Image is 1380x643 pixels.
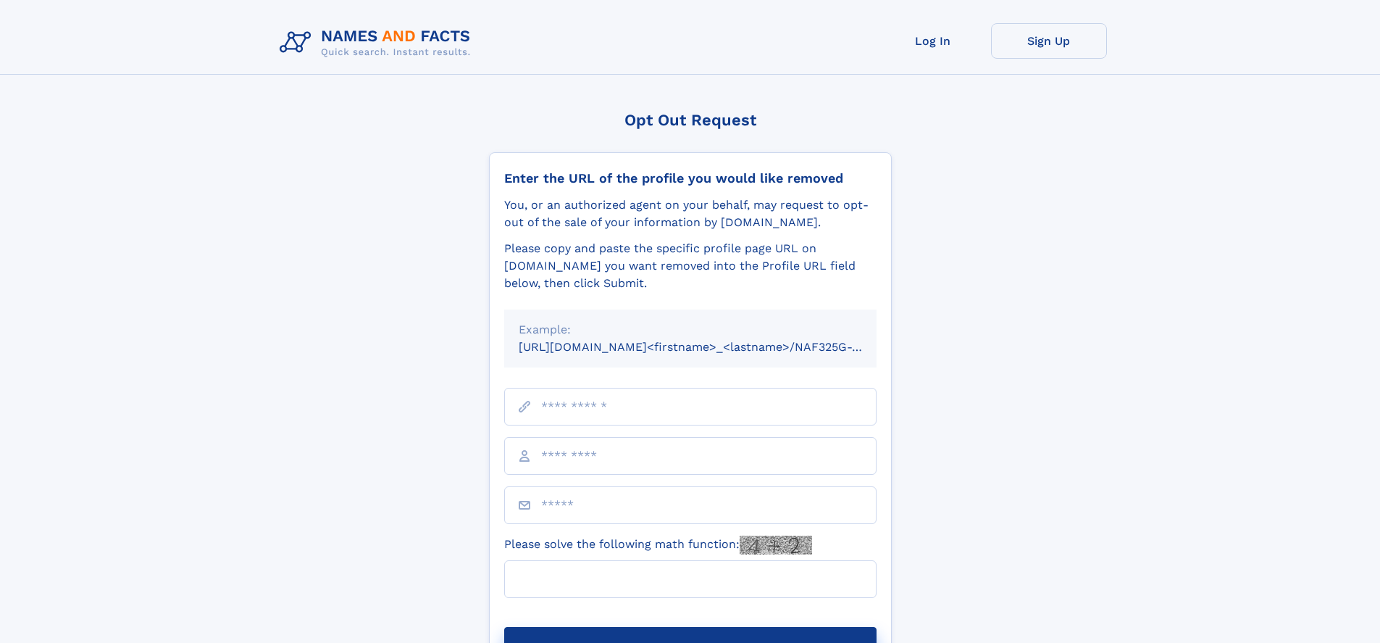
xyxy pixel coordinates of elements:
[504,170,877,186] div: Enter the URL of the profile you would like removed
[519,340,904,354] small: [URL][DOMAIN_NAME]<firstname>_<lastname>/NAF325G-xxxxxxxx
[504,196,877,231] div: You, or an authorized agent on your behalf, may request to opt-out of the sale of your informatio...
[489,111,892,129] div: Opt Out Request
[991,23,1107,59] a: Sign Up
[274,23,482,62] img: Logo Names and Facts
[519,321,862,339] div: Example:
[875,23,991,59] a: Log In
[504,536,812,555] label: Please solve the following math function:
[504,240,877,292] div: Please copy and paste the specific profile page URL on [DOMAIN_NAME] you want removed into the Pr...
